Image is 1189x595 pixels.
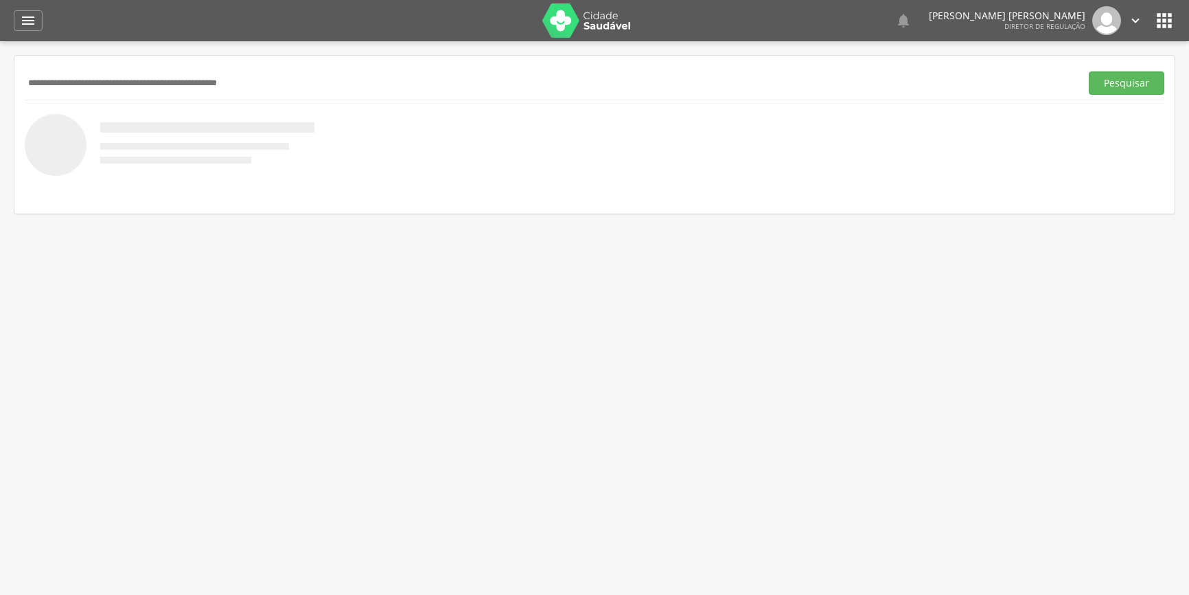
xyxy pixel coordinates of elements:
span: Diretor de regulação [1004,21,1085,31]
i:  [20,12,36,29]
p: [PERSON_NAME] [PERSON_NAME] [929,11,1085,21]
i:  [895,12,912,29]
i:  [1153,10,1175,32]
button: Pesquisar [1089,71,1164,95]
a:  [1128,6,1143,35]
a:  [895,6,912,35]
i:  [1128,13,1143,28]
a:  [14,10,43,31]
